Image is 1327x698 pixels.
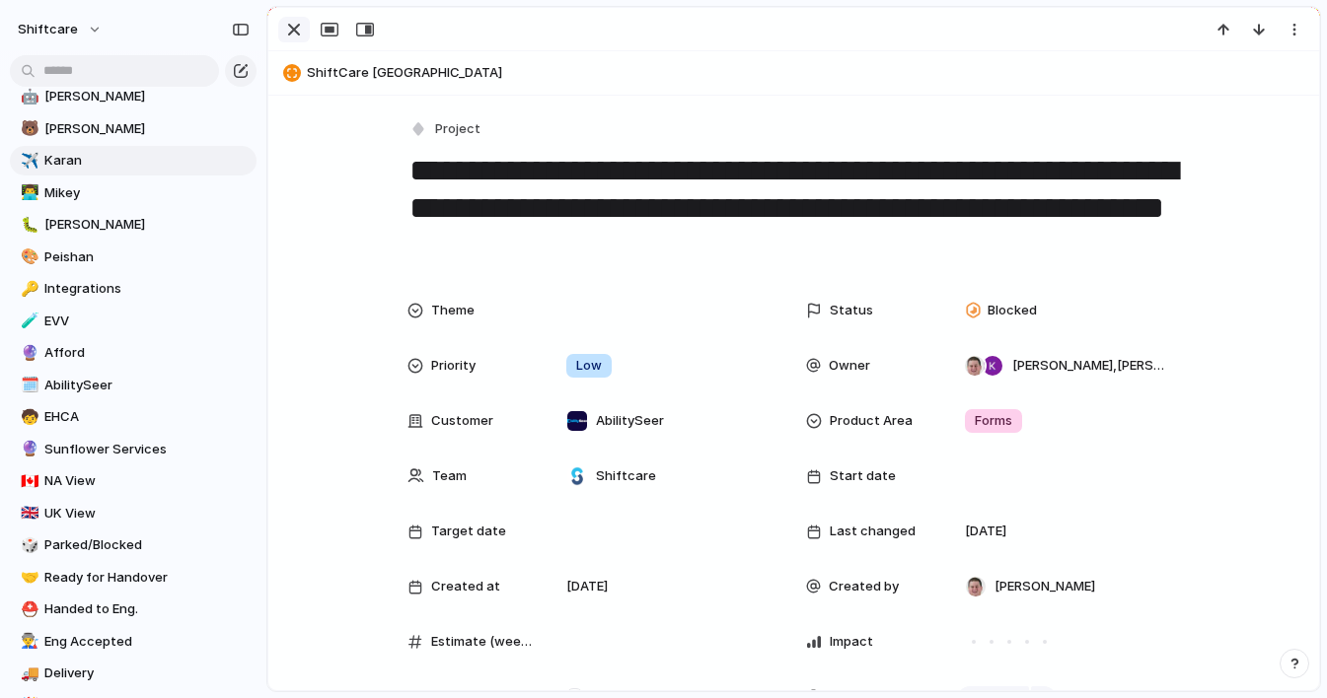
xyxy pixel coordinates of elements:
[830,632,873,652] span: Impact
[21,630,35,653] div: 👨‍🏭
[44,440,250,459] span: Sunflower Services
[829,577,899,596] span: Created by
[18,87,37,106] button: 🤖
[44,599,250,619] span: Handed to Eng.
[21,534,35,557] div: 🎲
[277,57,1310,89] button: ShiftCare [GEOGRAPHIC_DATA]
[829,356,870,376] span: Owner
[18,343,37,363] button: 🔮
[830,522,916,541] span: Last changed
[10,146,257,175] a: ✈️Karan
[44,215,250,235] span: [PERSON_NAME]
[18,119,37,139] button: 🐻
[21,245,35,268] div: 🎨
[18,599,37,619] button: ⛑️
[21,663,35,685] div: 🚚
[10,114,257,144] a: 🐻[PERSON_NAME]
[18,215,37,235] button: 🐛
[988,301,1037,320] span: Blocked
[431,301,475,320] span: Theme
[10,210,257,240] a: 🐛[PERSON_NAME]
[830,301,873,320] span: Status
[10,466,257,496] a: 🇨🇦NA View
[10,402,257,432] a: 🧒EHCA
[44,343,250,363] span: Afford
[10,338,257,368] a: 🔮Afford
[44,279,250,299] span: Integrations
[18,471,37,491] button: 🇨🇦
[18,279,37,299] button: 🔑
[18,376,37,395] button: 🗓️
[10,243,257,272] div: 🎨Peishan
[18,632,37,652] button: 👨‍🏭
[975,411,1012,431] span: Forms
[10,659,257,688] a: 🚚Delivery
[10,530,257,560] a: 🎲Parked/Blocked
[21,374,35,396] div: 🗓️
[431,577,500,596] span: Created at
[21,181,35,204] div: 👨‍💻
[18,568,37,588] button: 🤝
[405,115,486,144] button: Project
[44,376,250,395] span: AbilitySeer
[44,471,250,491] span: NA View
[10,178,257,208] a: 👨‍💻Mikey
[10,82,257,111] div: 🤖[PERSON_NAME]
[44,535,250,555] span: Parked/Blocked
[431,522,506,541] span: Target date
[431,632,534,652] span: Estimate (weeks)
[18,535,37,555] button: 🎲
[10,307,257,336] a: 🧪EVV
[21,342,35,365] div: 🔮
[10,594,257,624] a: ⛑️Handed to Eng.
[830,411,913,431] span: Product Area
[44,247,250,267] span: Peishan
[432,466,467,486] span: Team
[21,150,35,173] div: ✈️
[21,86,35,108] div: 🤖
[44,632,250,652] span: Eng Accepted
[10,274,257,304] a: 🔑Integrations
[18,151,37,171] button: ✈️
[18,663,37,683] button: 🚚
[18,440,37,459] button: 🔮
[18,247,37,267] button: 🎨
[21,278,35,301] div: 🔑
[431,411,493,431] span: Customer
[10,371,257,400] a: 🗓️AbilitySeer
[44,312,250,331] span: EVV
[18,504,37,523] button: 🇬🇧
[18,312,37,331] button: 🧪
[1012,356,1164,376] span: [PERSON_NAME] , [PERSON_NAME]
[44,663,250,683] span: Delivery
[10,627,257,657] a: 👨‍🏭Eng Accepted
[44,568,250,588] span: Ready for Handover
[830,466,896,486] span: Start date
[21,310,35,332] div: 🧪
[10,499,257,528] a: 🇬🇧UK View
[596,411,664,431] span: AbilitySeer
[44,119,250,139] span: [PERSON_NAME]
[21,406,35,429] div: 🧒
[10,563,257,593] a: 🤝Ready for Handover
[10,435,257,464] a: 🔮Sunflower Services
[435,119,480,139] span: Project
[307,63,1310,83] span: ShiftCare [GEOGRAPHIC_DATA]
[566,577,608,596] span: [DATE]
[44,407,250,427] span: EHCA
